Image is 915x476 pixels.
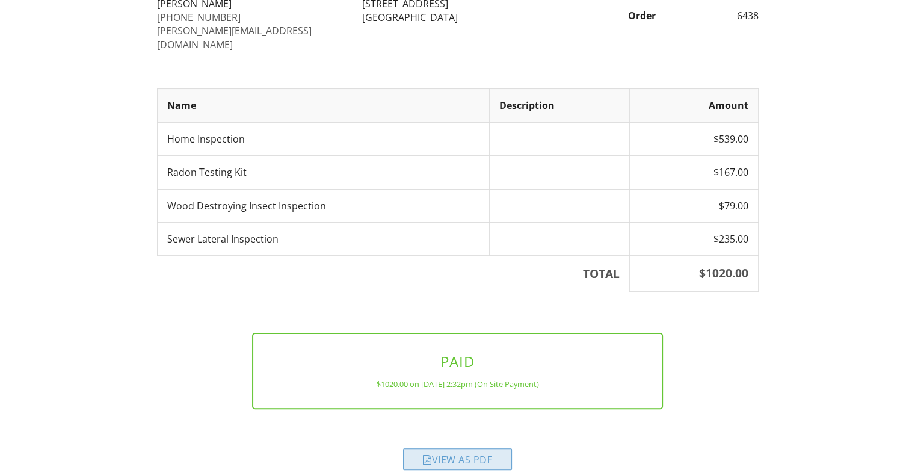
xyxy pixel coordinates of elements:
div: View as PDF [403,448,512,470]
td: Home Inspection [157,122,490,155]
div: 6438 [663,9,766,22]
a: [PERSON_NAME][EMAIL_ADDRESS][DOMAIN_NAME] [157,24,312,51]
td: Radon Testing Kit [157,156,490,189]
a: View as PDF [403,456,512,469]
div: Order [560,9,663,22]
td: $167.00 [629,156,758,189]
td: $539.00 [629,122,758,155]
td: Sewer Lateral Inspection [157,222,490,255]
h3: PAID [273,353,642,369]
th: $1020.00 [629,256,758,292]
th: Name [157,89,490,122]
div: [GEOGRAPHIC_DATA] [362,11,553,24]
th: Description [490,89,630,122]
div: $1020.00 on [DATE] 2:32pm (On Site Payment) [273,379,642,389]
th: Amount [629,89,758,122]
td: $79.00 [629,189,758,222]
td: Wood Destroying Insect Inspection [157,189,490,222]
td: $235.00 [629,222,758,255]
th: TOTAL [157,256,629,292]
a: [PHONE_NUMBER] [157,11,241,24]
